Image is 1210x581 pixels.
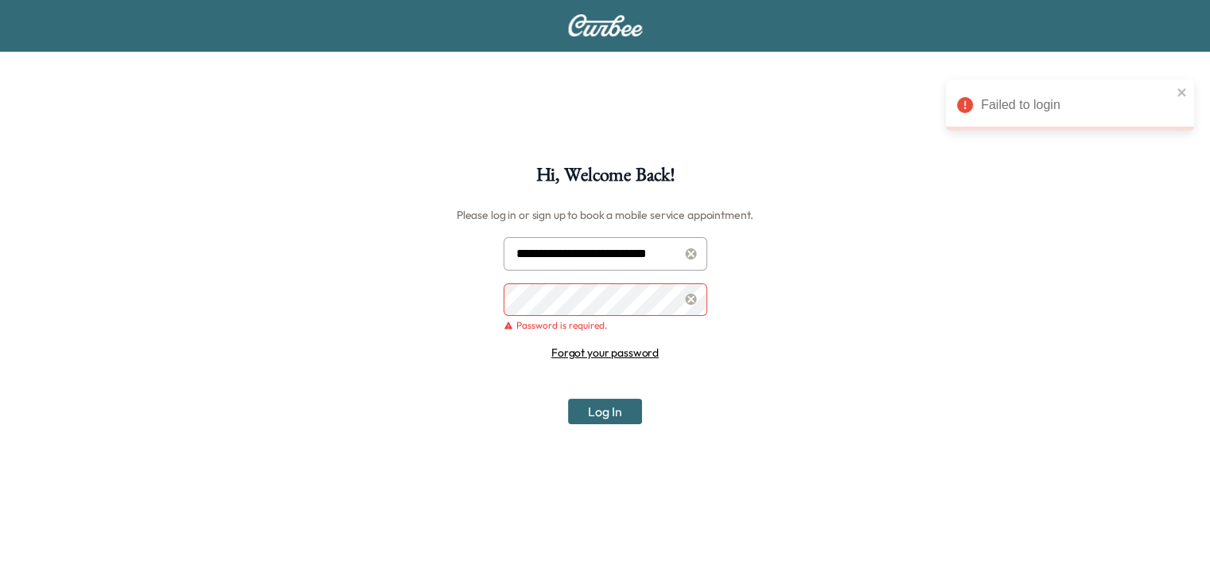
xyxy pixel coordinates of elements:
[1177,86,1188,99] button: close
[551,345,659,360] a: Forgot your password
[567,14,644,37] img: Curbee Logo
[536,166,675,193] h1: Hi, Welcome Back!
[981,96,1172,115] div: Failed to login
[504,319,707,332] div: Password is required.
[457,202,753,228] h6: Please log in or sign up to book a mobile service appointment.
[568,399,642,424] button: Log In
